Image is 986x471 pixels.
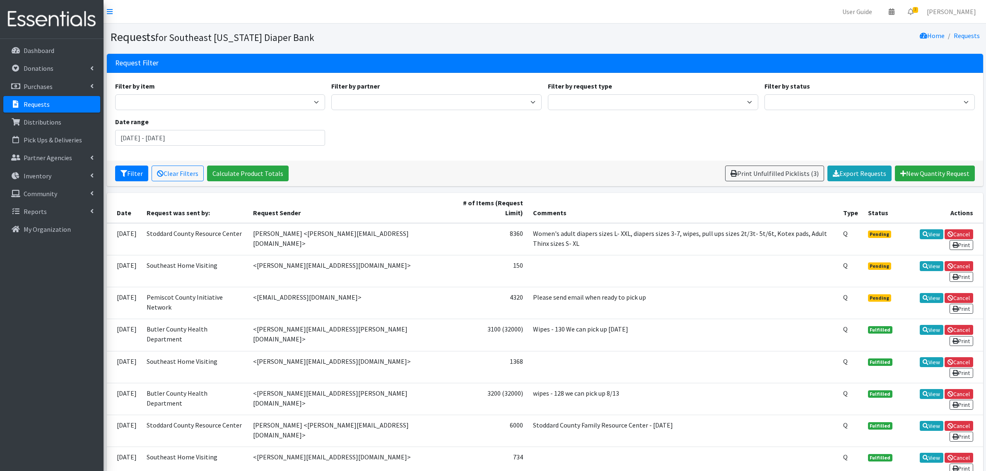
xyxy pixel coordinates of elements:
[107,193,142,223] th: Date
[24,172,51,180] p: Inventory
[155,31,314,43] small: for Southeast [US_STATE] Diaper Bank
[142,223,248,255] td: Stoddard County Resource Center
[528,415,838,447] td: Stoddard County Family Resource Center - [DATE]
[945,293,973,303] a: Cancel
[3,78,100,95] a: Purchases
[843,357,848,365] abbr: Quantity
[446,319,528,351] td: 3100 (32000)
[3,221,100,238] a: My Organization
[115,117,149,127] label: Date range
[107,255,142,287] td: [DATE]
[142,193,248,223] th: Request was sent by:
[107,319,142,351] td: [DATE]
[920,261,943,271] a: View
[843,261,848,269] abbr: Quantity
[945,325,973,335] a: Cancel
[446,351,528,383] td: 1368
[446,287,528,319] td: 4320
[920,453,943,463] a: View
[895,166,975,181] a: New Quantity Request
[115,81,155,91] label: Filter by item
[528,319,838,351] td: Wipes - 130 We can pick up [DATE]
[24,136,82,144] p: Pick Ups & Deliveries
[24,118,61,126] p: Distributions
[843,293,848,301] abbr: Quantity
[142,351,248,383] td: Southeast Home Visiting
[843,325,848,333] abbr: Quantity
[548,81,612,91] label: Filter by request type
[142,383,248,415] td: Butler County Health Department
[945,389,973,399] a: Cancel
[248,193,446,223] th: Request Sender
[3,114,100,130] a: Distributions
[950,368,973,378] a: Print
[107,415,142,447] td: [DATE]
[152,166,204,181] a: Clear Filters
[945,421,973,431] a: Cancel
[950,336,973,346] a: Print
[24,100,50,108] p: Requests
[24,154,72,162] p: Partner Agencies
[843,229,848,238] abbr: Quantity
[248,255,446,287] td: <[PERSON_NAME][EMAIL_ADDRESS][DOMAIN_NAME]>
[3,5,100,33] img: HumanEssentials
[868,390,893,398] span: Fulfilled
[528,193,838,223] th: Comments
[950,304,973,314] a: Print
[24,225,71,233] p: My Organization
[954,31,980,40] a: Requests
[868,358,893,366] span: Fulfilled
[142,415,248,447] td: Stoddard County Resource Center
[764,81,810,91] label: Filter by status
[446,193,528,223] th: # of Items (Request Limit)
[24,190,57,198] p: Community
[110,30,542,44] h1: Requests
[868,262,892,270] span: Pending
[950,400,973,410] a: Print
[3,168,100,184] a: Inventory
[24,207,47,216] p: Reports
[920,3,983,20] a: [PERSON_NAME]
[248,351,446,383] td: <[PERSON_NAME][EMAIL_ADDRESS][DOMAIN_NAME]>
[950,240,973,250] a: Print
[827,166,892,181] a: Export Requests
[920,325,943,335] a: View
[836,3,879,20] a: User Guide
[920,357,943,367] a: View
[24,46,54,55] p: Dashboard
[3,132,100,148] a: Pick Ups & Deliveries
[3,60,100,77] a: Donations
[868,294,892,302] span: Pending
[945,261,973,271] a: Cancel
[3,203,100,220] a: Reports
[107,383,142,415] td: [DATE]
[3,149,100,166] a: Partner Agencies
[945,229,973,239] a: Cancel
[920,293,943,303] a: View
[945,357,973,367] a: Cancel
[920,421,943,431] a: View
[901,3,920,20] a: 3
[142,255,248,287] td: Southeast Home Visiting
[920,31,945,40] a: Home
[868,422,893,430] span: Fulfilled
[446,383,528,415] td: 3200 (32000)
[528,287,838,319] td: Please send email when ready to pick up
[913,7,918,13] span: 3
[528,223,838,255] td: Women's adult diapers sizes L- XXL, diapers sizes 3-7, wipes, pull ups sizes 2t/3t- 5t/6t, Kotex ...
[446,255,528,287] td: 150
[115,59,159,67] h3: Request Filter
[142,319,248,351] td: Butler County Health Department
[843,453,848,461] abbr: Quantity
[843,421,848,429] abbr: Quantity
[248,415,446,447] td: [PERSON_NAME] <[PERSON_NAME][EMAIL_ADDRESS][DOMAIN_NAME]>
[446,223,528,255] td: 8360
[950,272,973,282] a: Print
[725,166,824,181] a: Print Unfulfilled Picklists (3)
[920,389,943,399] a: View
[24,64,53,72] p: Donations
[24,82,53,91] p: Purchases
[3,42,100,59] a: Dashboard
[897,193,983,223] th: Actions
[3,185,100,202] a: Community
